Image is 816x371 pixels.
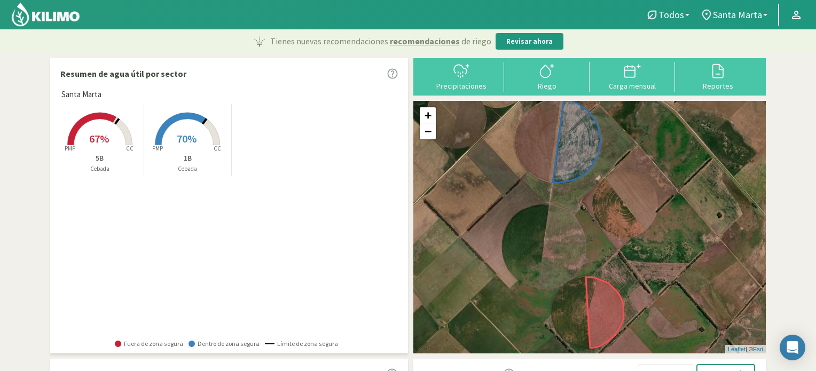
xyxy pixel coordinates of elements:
[753,346,763,352] a: Esri
[713,9,762,20] span: Santa Marta
[506,36,553,47] p: Revisar ahora
[65,145,75,152] tspan: PMP
[214,145,222,152] tspan: CC
[496,33,563,50] button: Revisar ahora
[728,346,746,352] a: Leaflet
[420,107,436,123] a: Zoom in
[115,340,183,348] span: Fuera de zona segura
[658,9,684,20] span: Todos
[461,35,491,48] span: de riego
[678,82,757,90] div: Reportes
[422,82,501,90] div: Precipitaciones
[144,164,232,173] p: Cebada
[60,67,186,80] p: Resumen de agua útil por sector
[270,35,491,48] p: Tienes nuevas recomendaciones
[126,145,134,152] tspan: CC
[593,82,672,90] div: Carga mensual
[61,89,101,101] span: Santa Marta
[144,153,232,164] p: 1B
[56,164,144,173] p: Cebada
[265,340,338,348] span: Límite de zona segura
[420,123,436,139] a: Zoom out
[56,153,144,164] p: 5B
[152,145,163,152] tspan: PMP
[675,62,760,90] button: Reportes
[390,35,460,48] span: recomendaciones
[504,62,590,90] button: Riego
[419,62,504,90] button: Precipitaciones
[189,340,260,348] span: Dentro de zona segura
[11,2,81,27] img: Kilimo
[590,62,675,90] button: Carga mensual
[177,132,197,145] span: 70%
[507,82,586,90] div: Riego
[89,132,109,145] span: 67%
[780,335,805,360] div: Open Intercom Messenger
[725,345,766,354] div: | ©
